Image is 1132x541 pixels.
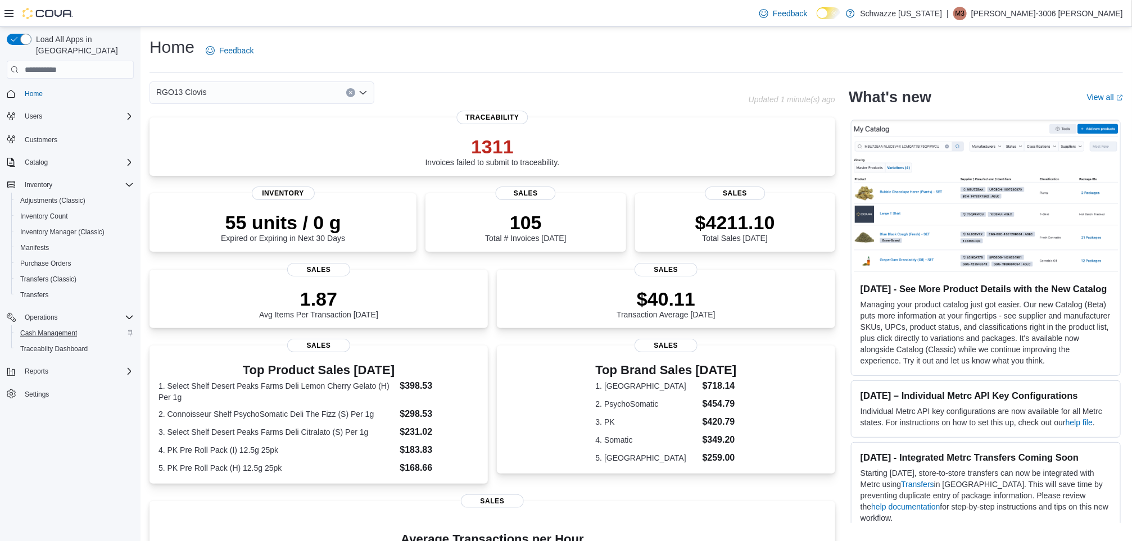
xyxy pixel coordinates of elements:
button: Traceabilty Dashboard [11,341,138,357]
button: Reports [20,365,53,378]
span: Catalog [20,156,134,169]
span: Inventory Count [20,212,68,221]
a: Inventory Count [16,210,73,223]
span: M3 [956,7,965,20]
dt: 1. Select Shelf Desert Peaks Farms Deli Lemon Cherry Gelato (H) Per 1g [159,380,396,403]
h3: [DATE] - Integrated Metrc Transfers Coming Soon [861,452,1111,463]
a: Transfers (Classic) [16,272,81,286]
dt: 3. Select Shelf Desert Peaks Farms Deli Citralato (S) Per 1g [159,426,396,438]
p: Starting [DATE], store-to-store transfers can now be integrated with Metrc using in [GEOGRAPHIC_D... [861,467,1111,524]
input: Dark Mode [817,7,840,19]
span: Sales [705,187,765,200]
button: Inventory Count [11,208,138,224]
dd: $259.00 [703,451,737,465]
span: Adjustments (Classic) [20,196,85,205]
button: Users [20,110,47,123]
img: Cova [22,8,73,19]
span: Cash Management [16,326,134,340]
span: Transfers [16,288,134,302]
dt: 1. [GEOGRAPHIC_DATA] [596,380,698,392]
span: Transfers (Classic) [16,272,134,286]
span: Transfers (Classic) [20,275,76,284]
p: Managing your product catalog just got easier. Our new Catalog (Beta) puts more information at yo... [861,299,1111,366]
a: Customers [20,133,62,147]
div: Expired or Expiring in Next 30 Days [221,211,345,243]
span: Sales [287,263,350,276]
a: Home [20,87,47,101]
span: Manifests [16,241,134,254]
button: Inventory Manager (Classic) [11,224,138,240]
button: Users [2,108,138,124]
p: Individual Metrc API key configurations are now available for all Metrc states. For instructions ... [861,406,1111,428]
span: Users [25,112,42,121]
button: Transfers [11,287,138,303]
a: Manifests [16,241,53,254]
span: Customers [25,135,57,144]
span: Inventory Manager (Classic) [16,225,134,239]
span: Sales [635,339,698,352]
button: Clear input [346,88,355,97]
span: Feedback [773,8,807,19]
a: Cash Management [16,326,81,340]
dt: 5. [GEOGRAPHIC_DATA] [596,452,698,463]
span: Sales [635,263,698,276]
span: Manifests [20,243,49,252]
span: Purchase Orders [16,257,134,270]
span: Sales [461,494,524,508]
button: Inventory [2,177,138,193]
span: Catalog [25,158,48,167]
p: 1311 [425,135,560,158]
span: Reports [25,367,48,376]
a: Traceabilty Dashboard [16,342,92,356]
div: Avg Items Per Transaction [DATE] [259,288,378,319]
p: 55 units / 0 g [221,211,345,234]
dt: 2. PsychoSomatic [596,398,698,410]
span: Users [20,110,134,123]
span: Inventory Manager (Classic) [20,228,105,237]
dd: $718.14 [703,379,737,393]
span: Feedback [219,45,253,56]
button: Reports [2,363,138,379]
dd: $420.79 [703,415,737,429]
span: Operations [25,313,58,322]
div: Transaction Average [DATE] [617,288,716,319]
h2: What's new [849,88,931,106]
button: Adjustments (Classic) [11,193,138,208]
span: Inventory [25,180,52,189]
span: Sales [496,187,556,200]
p: $40.11 [617,288,716,310]
a: Feedback [201,39,258,62]
dd: $298.53 [400,407,479,421]
p: 105 [485,211,566,234]
div: Invoices failed to submit to traceability. [425,135,560,167]
dt: 2. Connoisseur Shelf PsychoSomatic Deli The Fizz (S) Per 1g [159,408,396,420]
span: Transfers [20,290,48,299]
span: Reports [20,365,134,378]
div: Marisa-3006 Romero [953,7,967,20]
dd: $183.83 [400,443,479,457]
button: Open list of options [359,88,368,97]
dt: 3. PK [596,416,698,428]
button: Cash Management [11,325,138,341]
span: Sales [287,339,350,352]
h3: Top Product Sales [DATE] [159,363,479,377]
p: | [947,7,949,20]
p: 1.87 [259,288,378,310]
span: Traceability [456,111,528,124]
span: RGO13 Clovis [156,85,206,99]
dt: 4. PK Pre Roll Pack (I) 12.5g 25pk [159,444,396,456]
span: Purchase Orders [20,259,71,268]
button: Home [2,85,138,102]
a: Settings [20,388,53,401]
span: Dark Mode [817,19,817,20]
nav: Complex example [7,81,134,431]
button: Settings [2,386,138,402]
button: Catalog [2,154,138,170]
span: Adjustments (Classic) [16,194,134,207]
span: Inventory Count [16,210,134,223]
p: Schwazze [US_STATE] [861,7,943,20]
p: [PERSON_NAME]-3006 [PERSON_NAME] [971,7,1123,20]
button: Operations [2,310,138,325]
a: help file [1066,418,1093,427]
span: Operations [20,311,134,324]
